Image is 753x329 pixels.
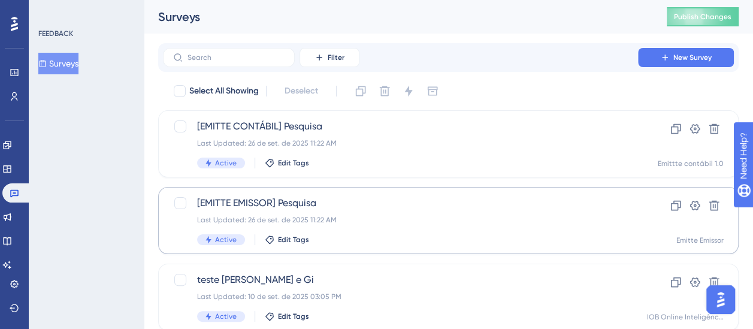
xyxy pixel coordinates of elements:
button: Edit Tags [265,235,309,245]
div: Surveys [158,8,637,25]
span: [EMITTE CONTÁBIL] Pesquisa [197,119,604,134]
div: Last Updated: 10 de set. de 2025 03:05 PM [197,292,604,301]
span: Edit Tags [278,235,309,245]
button: Filter [300,48,359,67]
div: Emitte Emissor [676,236,724,245]
iframe: UserGuiding AI Assistant Launcher [703,282,739,318]
span: Filter [328,53,344,62]
span: Edit Tags [278,158,309,168]
div: Last Updated: 26 de set. de 2025 11:22 AM [197,215,604,225]
button: Deselect [274,80,329,102]
button: Edit Tags [265,312,309,321]
span: Active [215,158,237,168]
div: Last Updated: 26 de set. de 2025 11:22 AM [197,138,604,148]
span: Active [215,235,237,245]
span: teste [PERSON_NAME] e Gi [197,273,604,287]
button: New Survey [638,48,734,67]
input: Search [188,53,285,62]
span: Publish Changes [674,12,731,22]
span: Select All Showing [189,84,259,98]
span: Edit Tags [278,312,309,321]
div: FEEDBACK [38,29,73,38]
span: New Survey [673,53,712,62]
button: Publish Changes [667,7,739,26]
div: IOB Online Inteligência [647,312,724,322]
button: Edit Tags [265,158,309,168]
span: Deselect [285,84,318,98]
button: Surveys [38,53,78,74]
span: Active [215,312,237,321]
span: Need Help? [28,3,75,17]
div: Emittte contábil 1.0 [658,159,724,168]
span: [EMITTE EMISSOR] Pesquisa [197,196,604,210]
